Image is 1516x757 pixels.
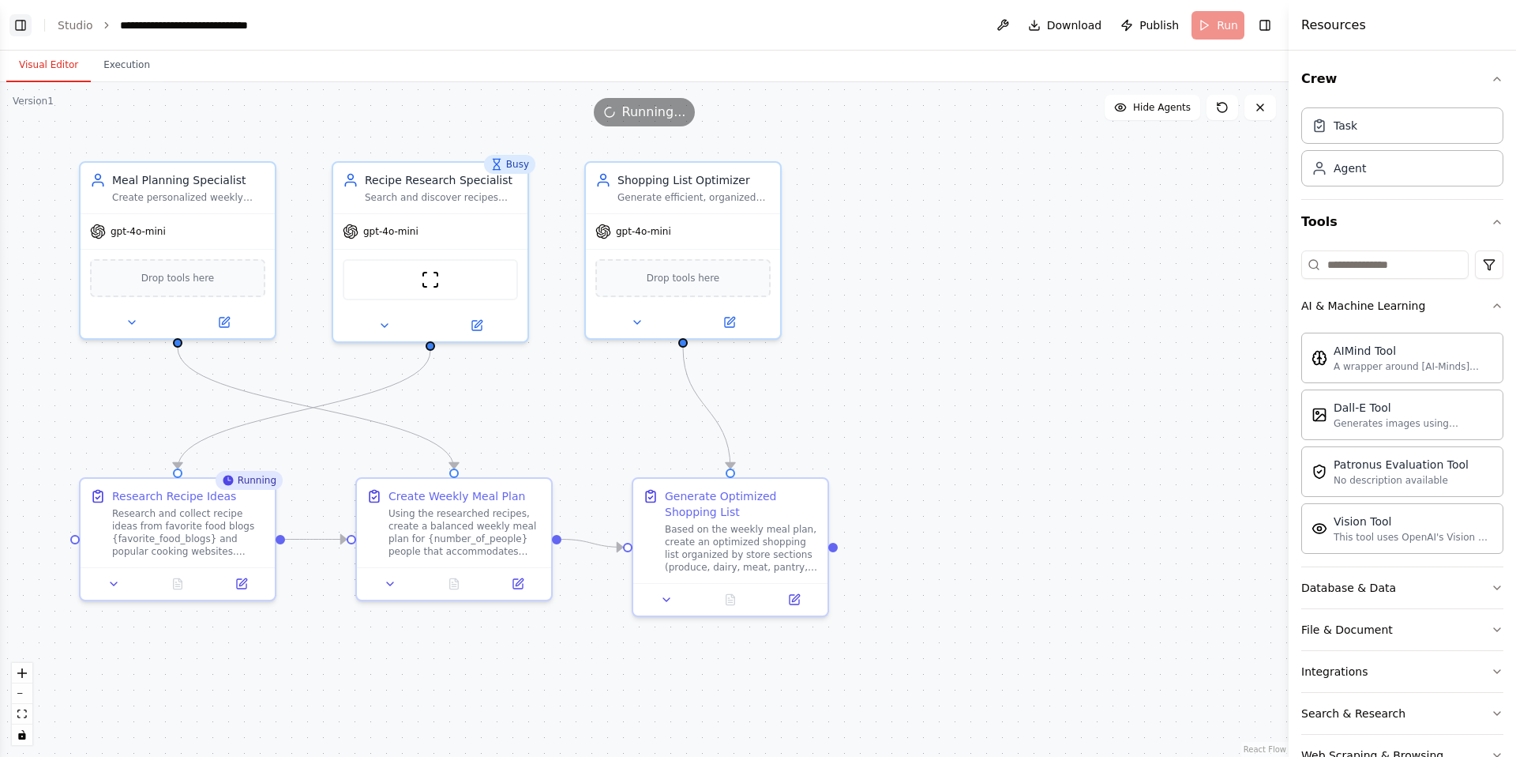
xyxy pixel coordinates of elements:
[179,313,268,332] button: Open in side panel
[1334,360,1493,373] div: A wrapper around [AI-Minds]([URL][DOMAIN_NAME]). Useful for when you need answers to questions fr...
[79,477,276,601] div: RunningResearch Recipe IdeasResearch and collect recipe ideas from favorite food blogs {favorite_...
[388,488,525,504] div: Create Weekly Meal Plan
[1334,457,1469,473] div: Patronus Evaluation Tool
[1301,609,1503,650] button: File & Document
[112,191,265,204] div: Create personalized weekly meal plans based on dietary preferences {dietary_preferences}, number ...
[363,225,418,238] span: gpt-4o-mini
[1301,622,1393,638] div: File & Document
[12,684,32,704] button: zoom out
[170,348,462,469] g: Edge from 93a61943-013d-4a3f-8ae1-13c436122867 to 75cec485-c477-491a-ac63-e6968f849112
[1301,200,1503,244] button: Tools
[1334,160,1366,176] div: Agent
[79,161,276,340] div: Meal Planning SpecialistCreate personalized weekly meal plans based on dietary preferences {dieta...
[91,49,163,82] button: Execution
[617,172,771,188] div: Shopping List Optimizer
[285,532,347,548] g: Edge from 7d7b6153-5612-40e9-bb6d-739cbcc60990 to 75cec485-c477-491a-ac63-e6968f849112
[9,14,32,36] button: Show left sidebar
[144,574,212,593] button: No output available
[388,507,542,558] div: Using the researched recipes, create a balanced weekly meal plan for {number_of_people} people th...
[1301,298,1425,314] div: AI & Machine Learning
[365,191,518,204] div: Search and discover recipes from favorite food blogs {favorite_food_blogs} and popular cooking we...
[112,488,236,504] div: Research Recipe Ideas
[665,488,818,520] div: Generate Optimized Shopping List
[141,270,215,286] span: Drop tools here
[112,172,265,188] div: Meal Planning Specialist
[1301,580,1396,596] div: Database & Data
[1301,16,1366,35] h4: Resources
[1254,14,1276,36] button: Hide right sidebar
[1334,474,1469,487] div: No description available
[616,225,671,238] span: gpt-4o-mini
[1334,343,1493,359] div: AIMind Tool
[1334,400,1493,416] div: Dall-E Tool
[767,590,821,609] button: Open in side panel
[111,225,166,238] span: gpt-4o-mini
[58,19,93,32] a: Studio
[1311,350,1327,366] img: AIMindTool
[12,725,32,745] button: toggle interactivity
[1311,521,1327,537] img: VisionTool
[421,574,488,593] button: No output available
[6,49,91,82] button: Visual Editor
[622,103,686,122] span: Running...
[332,161,529,343] div: BusyRecipe Research SpecialistSearch and discover recipes from favorite food blogs {favorite_food...
[484,155,535,174] div: Busy
[1334,514,1493,529] div: Vision Tool
[112,507,265,558] div: Research and collect recipe ideas from favorite food blogs {favorite_food_blogs} and popular cook...
[13,95,54,107] div: Version 1
[1114,11,1185,40] button: Publish
[675,348,738,469] g: Edge from 139477f5-84fb-4346-bb5c-c2da784d7f35 to 3a649779-d631-416d-9048-8a55dbd53645
[1334,531,1493,544] div: This tool uses OpenAI's Vision API to describe the contents of an image.
[561,532,623,556] g: Edge from 75cec485-c477-491a-ac63-e6968f849112 to 3a649779-d631-416d-9048-8a55dbd53645
[1311,464,1327,480] img: PatronusEvalTool
[1047,17,1102,33] span: Download
[490,574,545,593] button: Open in side panel
[1301,651,1503,692] button: Integrations
[1022,11,1109,40] button: Download
[12,663,32,684] button: zoom in
[647,270,720,286] span: Drop tools here
[1133,101,1191,114] span: Hide Agents
[1301,567,1503,608] button: Database & Data
[1334,417,1493,430] div: Generates images using OpenAI's Dall-E model.
[1311,407,1327,423] img: DallETool
[697,590,764,609] button: No output available
[355,477,553,601] div: Create Weekly Meal PlanUsing the researched recipes, create a balanced weekly meal plan for {numb...
[1301,664,1368,680] div: Integrations
[214,574,268,593] button: Open in side panel
[1301,285,1503,326] button: AI & Machine Learning
[365,172,518,188] div: Recipe Research Specialist
[617,191,771,204] div: Generate efficient, organized shopping lists based on meal plans. Optimize for cost-effectiveness...
[632,477,829,617] div: Generate Optimized Shopping ListBased on the weekly meal plan, create an optimized shopping list ...
[665,523,818,574] div: Based on the weekly meal plan, create an optimized shopping list organized by store sections (pro...
[1301,693,1503,734] button: Search & Research
[1301,101,1503,199] div: Crew
[1301,706,1405,721] div: Search & Research
[12,663,32,745] div: React Flow controls
[685,313,774,332] button: Open in side panel
[1301,326,1503,567] div: AI & Machine Learning
[58,17,291,33] nav: breadcrumb
[1244,745,1286,754] a: React Flow attribution
[1105,95,1200,120] button: Hide Agents
[170,351,438,469] g: Edge from a27a9771-26b5-4665-8f32-5f393d3451ef to 7d7b6153-5612-40e9-bb6d-739cbcc60990
[216,471,283,490] div: Running
[432,316,521,335] button: Open in side panel
[584,161,782,340] div: Shopping List OptimizerGenerate efficient, organized shopping lists based on meal plans. Optimize...
[12,704,32,725] button: fit view
[1139,17,1179,33] span: Publish
[1301,57,1503,101] button: Crew
[1334,118,1357,134] div: Task
[421,270,440,289] img: ScrapeWebsiteTool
